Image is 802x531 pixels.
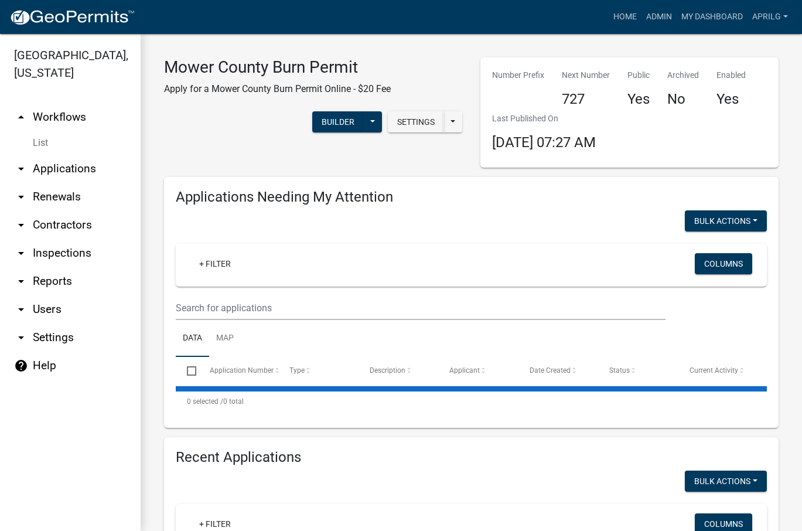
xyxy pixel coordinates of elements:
a: Home [609,6,641,28]
datatable-header-cell: Current Activity [678,357,758,385]
i: arrow_drop_down [14,274,28,288]
datatable-header-cell: Status [598,357,678,385]
datatable-header-cell: Description [358,357,438,385]
p: Archived [667,69,699,81]
i: arrow_drop_down [14,162,28,176]
input: Search for applications [176,296,666,320]
h4: Recent Applications [176,449,767,466]
datatable-header-cell: Application Number [198,357,278,385]
button: Bulk Actions [685,210,767,232]
i: arrow_drop_down [14,302,28,316]
p: Public [627,69,650,81]
a: Data [176,320,209,358]
i: arrow_drop_down [14,331,28,345]
h4: Yes [716,91,746,108]
i: arrow_drop_up [14,110,28,124]
a: aprilg [748,6,793,28]
button: Builder [312,111,364,132]
span: Current Activity [690,366,738,375]
button: Settings [388,111,444,132]
span: 0 selected / [187,397,223,406]
span: Date Created [530,366,571,375]
span: Type [289,366,305,375]
p: Apply for a Mower County Burn Permit Online - $20 Fee [164,82,391,96]
p: Next Number [562,69,610,81]
a: Map [209,320,241,358]
i: arrow_drop_down [14,218,28,232]
a: Admin [641,6,677,28]
p: Enabled [716,69,746,81]
button: Columns [695,253,752,274]
i: arrow_drop_down [14,246,28,260]
datatable-header-cell: Applicant [438,357,518,385]
span: Status [609,366,630,375]
h4: 727 [562,91,610,108]
button: Bulk Actions [685,471,767,492]
span: Description [370,366,405,375]
datatable-header-cell: Select [176,357,198,385]
h4: Yes [627,91,650,108]
p: Number Prefix [492,69,544,81]
div: 0 total [176,387,767,416]
h3: Mower County Burn Permit [164,57,391,77]
span: [DATE] 07:27 AM [492,134,596,151]
span: Application Number [210,366,274,375]
span: Applicant [449,366,480,375]
h4: Applications Needing My Attention [176,189,767,206]
h4: No [667,91,699,108]
i: arrow_drop_down [14,190,28,204]
datatable-header-cell: Date Created [518,357,598,385]
i: help [14,359,28,373]
a: + Filter [190,253,240,274]
p: Last Published On [492,113,596,125]
datatable-header-cell: Type [278,357,359,385]
a: My Dashboard [677,6,748,28]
